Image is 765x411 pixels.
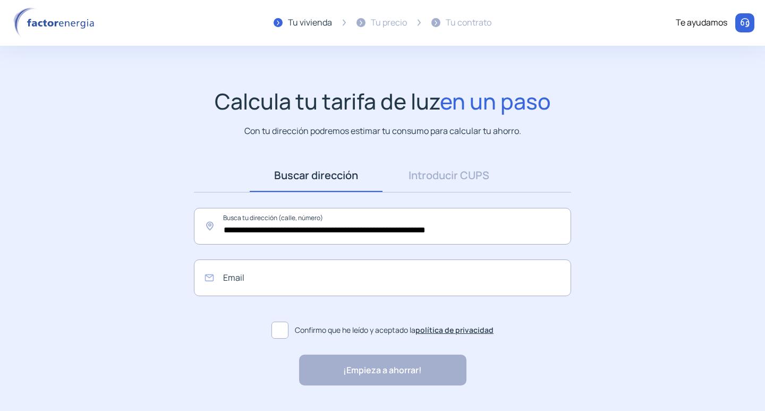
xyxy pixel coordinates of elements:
[215,88,551,114] h1: Calcula tu tarifa de luz
[288,16,332,30] div: Tu vivienda
[446,16,491,30] div: Tu contrato
[244,124,521,138] p: Con tu dirección podremos estimar tu consumo para calcular tu ahorro.
[415,325,494,335] a: política de privacidad
[440,86,551,116] span: en un paso
[382,159,515,192] a: Introducir CUPS
[295,324,494,336] span: Confirmo que he leído y aceptado la
[250,159,382,192] a: Buscar dirección
[11,7,101,38] img: logo factor
[676,16,727,30] div: Te ayudamos
[371,16,407,30] div: Tu precio
[739,18,750,28] img: llamar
